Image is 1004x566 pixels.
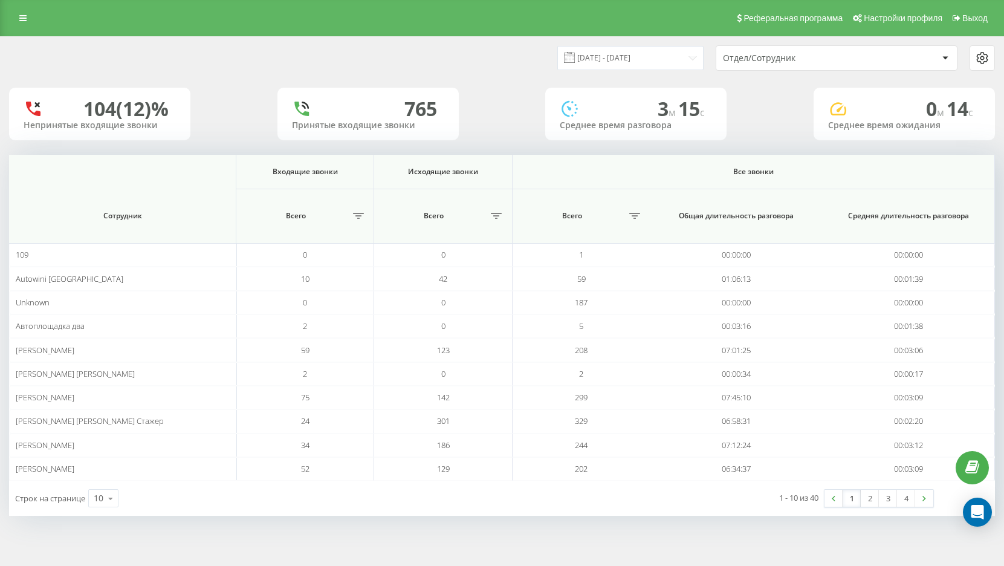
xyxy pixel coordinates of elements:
a: 3 [879,490,897,507]
span: Всего [380,211,487,221]
span: 2 [579,368,583,379]
a: 1 [843,490,861,507]
span: Выход [962,13,988,23]
span: 129 [437,463,450,474]
span: Всего [519,211,626,221]
td: 00:00:00 [823,291,995,314]
span: 3 [658,96,678,122]
span: c [700,106,705,119]
span: 10 [301,273,309,284]
span: 0 [441,249,445,260]
div: 104 (12)% [83,97,169,120]
span: м [937,106,947,119]
span: Общая длительность разговора [664,211,809,221]
td: 07:01:25 [650,338,823,362]
td: 00:00:34 [650,362,823,386]
span: 109 [16,249,28,260]
span: 0 [441,368,445,379]
span: 244 [575,440,588,451]
span: Всего [242,211,349,221]
td: 06:34:37 [650,457,823,481]
span: [PERSON_NAME] [16,345,74,356]
span: 187 [575,297,588,308]
span: 52 [301,463,309,474]
div: Отдел/Сотрудник [723,53,867,63]
span: 0 [441,320,445,331]
span: 2 [303,320,307,331]
a: 4 [897,490,915,507]
span: [PERSON_NAME] [16,440,74,451]
span: 202 [575,463,588,474]
span: 0 [441,297,445,308]
span: 15 [678,96,705,122]
span: 0 [926,96,947,122]
td: 00:00:00 [650,243,823,267]
span: [PERSON_NAME] [16,392,74,403]
span: Все звонки [542,167,965,177]
span: 1 [579,249,583,260]
span: Реферальная программа [743,13,843,23]
td: 00:00:00 [650,291,823,314]
span: Автоплощадка два [16,320,85,331]
span: Строк на странице [15,493,85,504]
div: Среднее время ожидания [828,120,980,131]
span: 142 [437,392,450,403]
span: 299 [575,392,588,403]
span: Unknown [16,297,50,308]
span: 0 [303,297,307,308]
span: 59 [577,273,586,284]
div: Open Intercom Messenger [963,498,992,527]
td: 00:01:38 [823,314,995,338]
a: 2 [861,490,879,507]
td: 00:03:06 [823,338,995,362]
span: 0 [303,249,307,260]
span: 24 [301,415,309,426]
span: [PERSON_NAME] [PERSON_NAME] Стажер [16,415,164,426]
td: 00:00:17 [823,362,995,386]
span: Исходящие звонки [387,167,499,177]
span: [PERSON_NAME] [PERSON_NAME] [16,368,135,379]
td: 00:03:16 [650,314,823,338]
td: 07:12:24 [650,434,823,457]
div: 10 [94,492,103,504]
span: 186 [437,440,450,451]
div: Принятые входящие звонки [292,120,444,131]
span: Входящие звонки [249,167,361,177]
span: Autowini [GEOGRAPHIC_DATA] [16,273,123,284]
span: [PERSON_NAME] [16,463,74,474]
td: 06:58:31 [650,409,823,433]
td: 00:02:20 [823,409,995,433]
span: 34 [301,440,309,451]
span: 123 [437,345,450,356]
span: 59 [301,345,309,356]
td: 00:03:09 [823,457,995,481]
span: Сотрудник [26,211,219,221]
td: 07:45:10 [650,386,823,409]
span: Средняя длительность разговора [837,211,980,221]
span: 14 [947,96,973,122]
div: 1 - 10 из 40 [779,492,818,504]
span: c [968,106,973,119]
div: Среднее время разговора [560,120,712,131]
span: 208 [575,345,588,356]
span: 5 [579,320,583,331]
span: м [669,106,678,119]
div: 765 [404,97,437,120]
span: 75 [301,392,309,403]
span: 42 [439,273,447,284]
span: 329 [575,415,588,426]
td: 00:01:39 [823,267,995,290]
td: 00:03:09 [823,386,995,409]
td: 01:06:13 [650,267,823,290]
div: Непринятые входящие звонки [24,120,176,131]
span: Настройки профиля [864,13,942,23]
td: 00:03:12 [823,434,995,457]
td: 00:00:00 [823,243,995,267]
span: 2 [303,368,307,379]
span: 301 [437,415,450,426]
